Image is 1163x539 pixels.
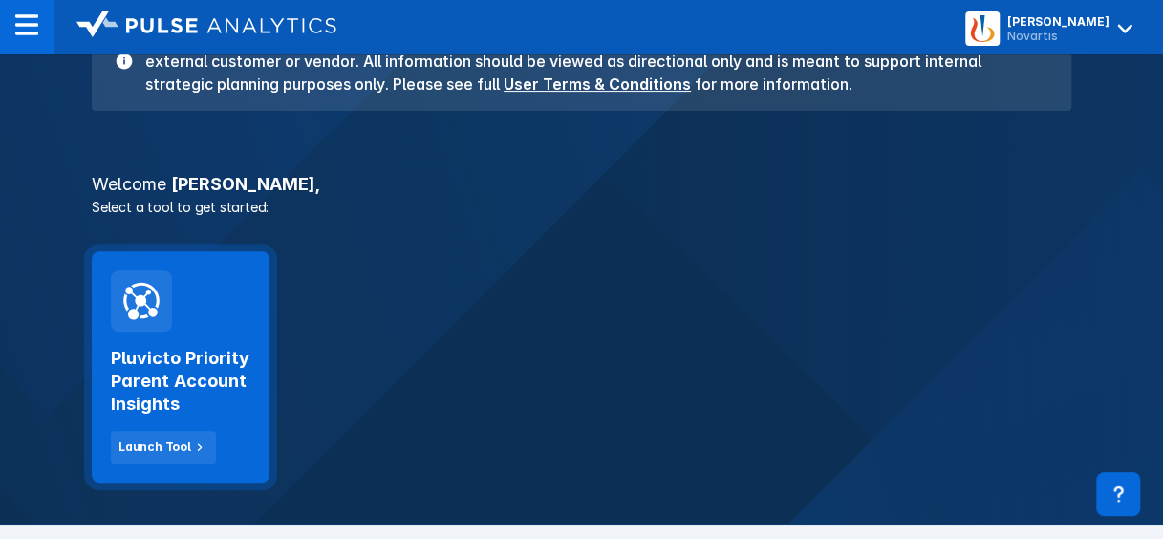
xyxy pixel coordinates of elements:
[92,174,166,194] span: Welcome
[76,11,336,38] img: logo
[1096,472,1140,516] div: Contact Support
[15,13,38,36] img: menu--horizontal.svg
[80,197,1083,217] p: Select a tool to get started:
[111,431,216,464] button: Launch Tool
[54,11,336,42] a: logo
[134,27,1048,96] h3: This web-based tool is approved for internal use only. Under no circumstances should this tool be...
[92,251,269,483] a: Pluvicto Priority Parent Account InsightsLaunch Tool
[1007,29,1109,43] div: Novartis
[118,439,191,456] div: Launch Tool
[80,176,1083,193] h3: [PERSON_NAME] ,
[504,75,691,94] a: User Terms & Conditions
[111,347,250,416] h2: Pluvicto Priority Parent Account Insights
[969,15,996,42] img: menu button
[1007,14,1109,29] div: [PERSON_NAME]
